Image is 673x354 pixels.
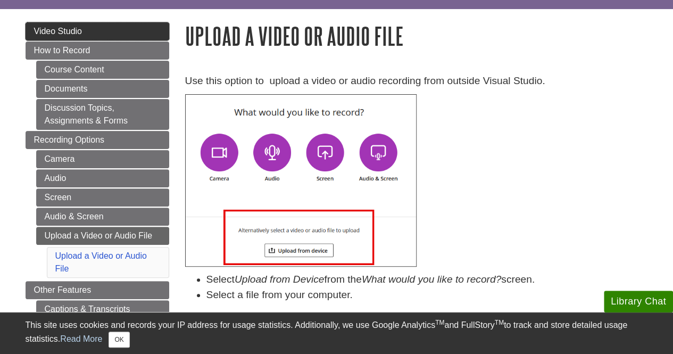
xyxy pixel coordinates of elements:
span: Video Studio [34,27,82,36]
span: Recording Options [34,135,105,144]
a: Discussion Topics, Assignments & Forms [36,99,169,130]
a: Read More [60,334,102,343]
a: Audio [36,169,169,187]
li: Select a file from your computer. [206,287,648,303]
div: Guide Page Menu [26,22,169,337]
sup: TM [435,319,444,326]
a: Other Features [26,281,169,299]
a: Camera [36,150,169,168]
p: Use this option to upload a video or audio recording from outside Visual Studio. [185,73,648,89]
a: Captions & Transcripts [36,300,169,318]
li: Select from the screen. [206,272,648,287]
a: Upload a Video or Audio File [55,251,147,273]
a: Course Content [36,61,169,79]
a: Recording Options [26,131,169,149]
h1: Upload a Video or Audio File [185,22,648,50]
a: Audio & Screen [36,208,169,226]
em: Upload from Device [235,274,325,285]
span: How to Record [34,46,90,55]
sup: TM [495,319,504,326]
button: Library Chat [604,291,673,312]
img: recording options [185,94,417,267]
a: Video Studio [26,22,169,40]
div: This site uses cookies and records your IP address for usage statistics. Additionally, we use Goo... [26,319,648,348]
a: Documents [36,80,169,98]
button: Close [109,332,129,348]
span: Other Features [34,285,92,294]
a: Upload a Video or Audio File [36,227,169,245]
a: How to Record [26,42,169,60]
em: What would you like to record? [362,274,501,285]
a: Screen [36,188,169,207]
